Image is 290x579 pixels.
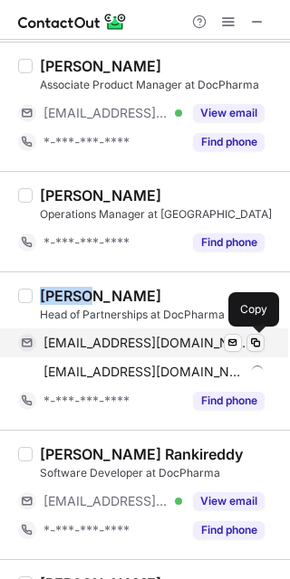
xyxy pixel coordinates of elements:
[43,493,169,509] span: [EMAIL_ADDRESS][DOMAIN_NAME]
[40,287,161,305] div: [PERSON_NAME]
[43,364,245,380] span: [EMAIL_ADDRESS][DOMAIN_NAME]
[193,492,265,510] button: Reveal Button
[40,307,279,323] div: Head of Partnerships at DocPharma
[193,104,265,122] button: Reveal Button
[43,105,169,121] span: [EMAIL_ADDRESS][DOMAIN_NAME]
[43,335,251,351] span: [EMAIL_ADDRESS][DOMAIN_NAME]
[40,465,279,481] div: Software Developer at DocPharma
[18,11,127,33] img: ContactOut v5.3.10
[193,521,265,539] button: Reveal Button
[40,206,279,223] div: Operations Manager at [GEOGRAPHIC_DATA]
[40,445,243,463] div: [PERSON_NAME] Rankireddy
[193,233,265,252] button: Reveal Button
[193,133,265,151] button: Reveal Button
[40,77,279,93] div: Associate Product Manager at DocPharma
[40,186,161,204] div: [PERSON_NAME]
[40,57,161,75] div: [PERSON_NAME]
[193,392,265,410] button: Reveal Button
